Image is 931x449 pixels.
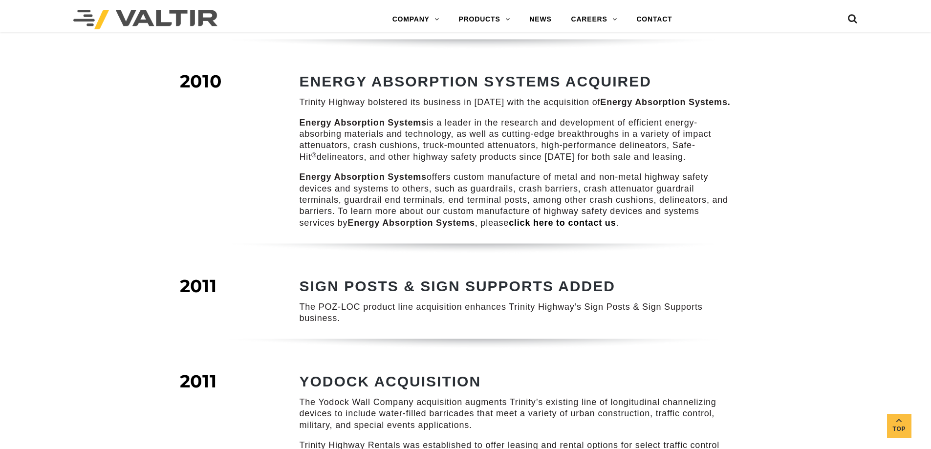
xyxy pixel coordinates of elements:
[627,10,682,29] a: CONTACT
[180,370,217,392] span: 2011
[180,70,222,92] span: 2010
[562,10,627,29] a: CAREERS
[300,172,427,182] strong: Energy Absorption Systems
[383,10,449,29] a: COMPANY
[300,73,651,89] strong: ENERGY ABSORPTION SYSTEMS ACQUIRED
[180,275,217,297] span: 2011
[311,151,317,159] sup: ®
[300,171,732,229] p: offers custom manufacture of metal and non-metal highway safety devices and systems to others, su...
[300,373,481,389] strong: YODOCK ACQUISITION
[509,218,616,228] a: click here to contact us
[300,278,615,294] strong: SIGN POSTS & SIGN SUPPORTS ADDED
[300,301,732,324] p: The POZ-LOC product line acquisition enhances Trinity Highway’s Sign Posts & Sign Supports business.
[300,97,732,108] p: Trinity Highway bolstered its business in [DATE] with the acquisition of
[600,97,730,107] strong: Energy Absorption Systems.
[887,414,911,438] a: Top
[300,117,732,163] p: is a leader in the research and development of efficient energy-absorbing materials and technolog...
[300,118,427,128] strong: Energy Absorption Systems
[887,424,911,435] span: Top
[347,218,475,228] strong: Energy Absorption Systems
[449,10,520,29] a: PRODUCTS
[300,397,732,431] p: The Yodock Wall Company acquisition augments Trinity’s existing line of longitudinal channelizing...
[520,10,561,29] a: NEWS
[73,10,217,29] img: Valtir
